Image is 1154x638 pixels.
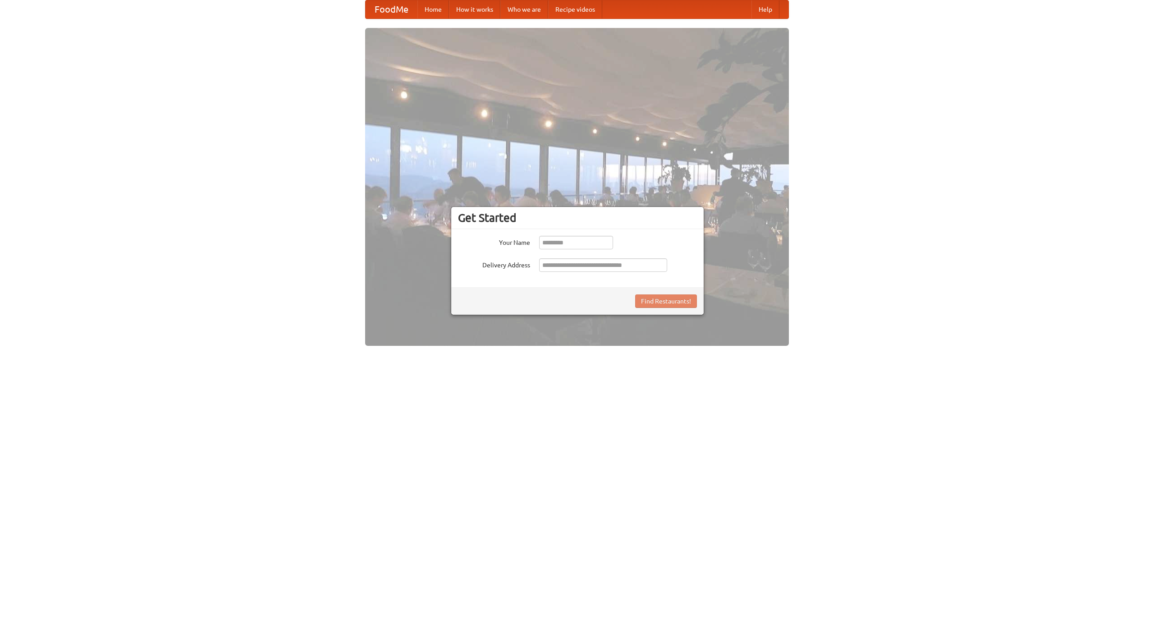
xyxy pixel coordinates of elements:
a: Home [417,0,449,18]
label: Your Name [458,236,530,247]
a: FoodMe [366,0,417,18]
label: Delivery Address [458,258,530,270]
a: Who we are [500,0,548,18]
a: How it works [449,0,500,18]
a: Help [751,0,779,18]
a: Recipe videos [548,0,602,18]
h3: Get Started [458,211,697,225]
button: Find Restaurants! [635,294,697,308]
